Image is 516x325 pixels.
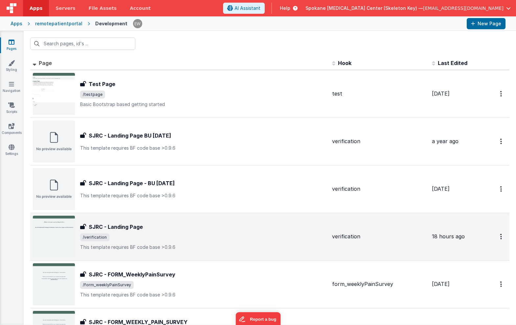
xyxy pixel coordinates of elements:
[332,185,427,193] div: verification
[56,5,75,11] span: Servers
[80,101,327,108] p: Basic Bootstrap based getting started
[80,281,134,289] span: /form_weeklyPainSurvey
[235,5,260,11] span: AI Assistant
[280,5,290,11] span: Help
[89,5,117,11] span: File Assets
[338,60,351,66] span: Hook
[89,132,171,140] h3: SJRC - Landing Page BU [DATE]
[305,5,423,11] span: Spokane [MEDICAL_DATA] Center (Skeleton Key) —
[80,233,109,241] span: /verification
[11,20,22,27] div: Apps
[332,233,427,240] div: verification
[80,292,327,298] p: This template requires BF code base >0.9.6
[80,145,327,151] p: This template requires BF code base >0.9.6
[80,244,327,250] p: This template requires BF code base >0.9.6
[332,90,427,97] div: test
[30,5,42,11] span: Apps
[467,18,505,29] button: New Page
[332,280,427,288] div: form_weeklyPainSurvey
[305,5,511,11] button: Spokane [MEDICAL_DATA] Center (Skeleton Key) — [EMAIL_ADDRESS][DOMAIN_NAME]
[496,135,507,148] button: Options
[35,20,82,27] div: remotepatientportal
[496,182,507,196] button: Options
[496,87,507,100] button: Options
[223,3,265,14] button: AI Assistant
[438,60,467,66] span: Last Edited
[30,37,135,50] input: Search pages, id's ...
[432,281,450,287] span: [DATE]
[95,20,127,27] div: Development
[89,179,175,187] h3: SJRC - Landing Page - BU [DATE]
[133,19,142,28] img: daf6185105a2932719d0487c37da19b1
[423,5,504,11] span: [EMAIL_ADDRESS][DOMAIN_NAME]
[332,138,427,145] div: verification
[39,60,52,66] span: Page
[80,192,327,199] p: This template requires BF code base >0.9.6
[432,185,450,192] span: [DATE]
[89,271,175,278] h3: SJRC - FORM_WeeklyPainSurvey
[80,91,105,98] span: /testpage
[89,80,115,88] h3: Test Page
[496,277,507,291] button: Options
[432,233,465,240] span: 18 hours ago
[89,223,143,231] h3: SJRC - Landing Page
[432,138,459,144] span: a year ago
[496,230,507,243] button: Options
[432,90,450,97] span: [DATE]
